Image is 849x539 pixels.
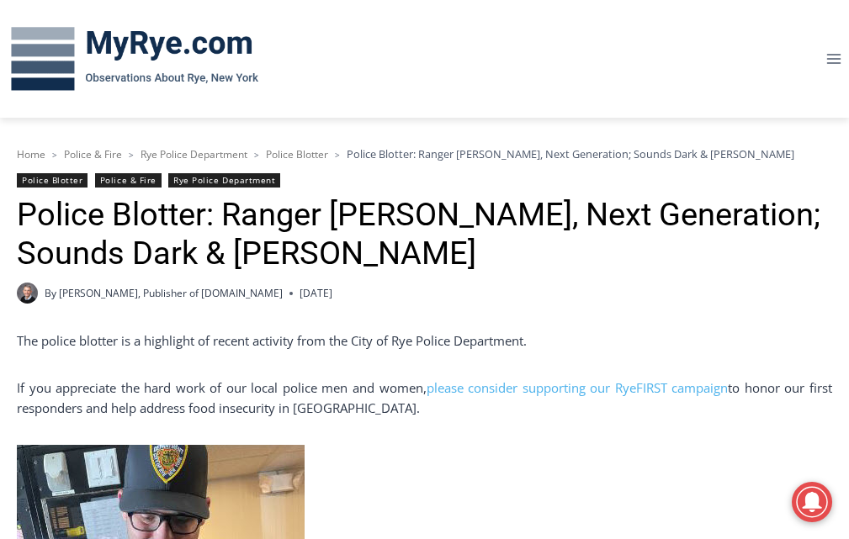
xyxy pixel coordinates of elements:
h1: Police Blotter: Ranger [PERSON_NAME], Next Generation; Sounds Dark & [PERSON_NAME] [17,196,832,272]
a: please consider supporting our RyeFIRST campaign [427,379,729,396]
a: Police & Fire [64,147,122,161]
a: Home [17,147,45,161]
a: Police Blotter [266,147,328,161]
span: By [45,285,56,301]
span: > [254,149,259,161]
a: Author image [17,283,38,304]
p: The police blotter is a highlight of recent activity from the City of Rye Police Department. [17,330,832,351]
a: Police & Fire [95,173,162,188]
span: > [129,149,134,161]
a: Police Blotter [17,173,88,188]
a: [PERSON_NAME], Publisher of [DOMAIN_NAME] [59,286,283,300]
a: Rye Police Department [141,147,247,161]
span: Police Blotter: Ranger [PERSON_NAME], Next Generation; Sounds Dark & [PERSON_NAME] [347,146,794,161]
span: > [335,149,340,161]
button: Open menu [818,45,849,71]
a: Rye Police Department [168,173,280,188]
span: > [52,149,57,161]
nav: Breadcrumbs [17,145,832,162]
p: If you appreciate the hard work of our local police men and women, to honor our first responders ... [17,378,832,418]
time: [DATE] [300,285,332,301]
